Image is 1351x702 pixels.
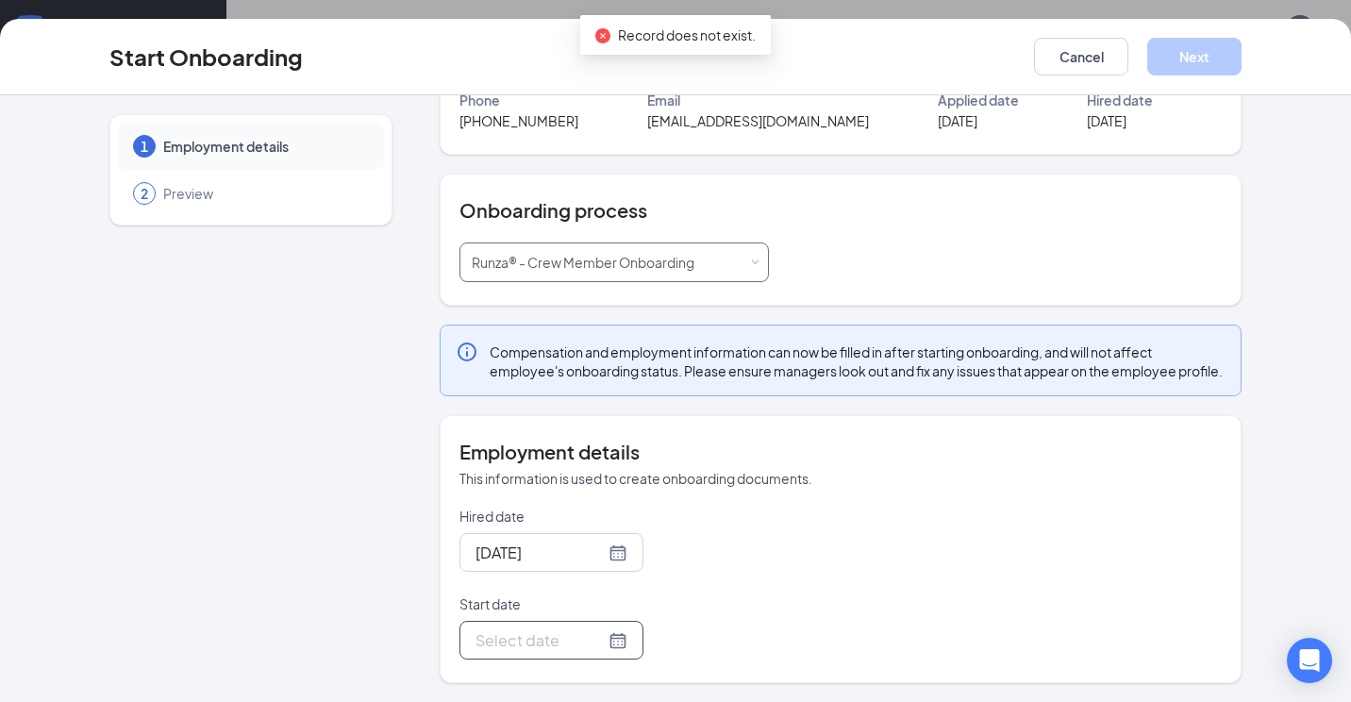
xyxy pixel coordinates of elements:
[938,110,977,131] span: [DATE]
[163,137,365,156] span: Employment details
[459,439,1222,465] h4: Employment details
[647,110,869,131] span: [EMAIL_ADDRESS][DOMAIN_NAME]
[1087,110,1126,131] span: [DATE]
[459,469,1222,488] p: This information is used to create onboarding documents.
[459,507,769,526] p: Hired date
[1147,38,1242,75] button: Next
[163,184,365,203] span: Preview
[459,90,500,110] span: Phone
[647,90,680,110] span: Email
[459,197,1222,224] h4: Onboarding process
[141,137,148,156] span: 1
[475,628,605,652] input: Select date
[459,594,769,613] p: Start date
[472,243,708,281] div: [object Object]
[618,26,756,43] span: Record does not exist.
[141,184,148,203] span: 2
[472,254,694,271] span: Runza® - Crew Member Onboarding
[109,41,303,73] h3: Start Onboarding
[475,541,605,564] input: Sep 15, 2025
[459,110,578,131] span: [PHONE_NUMBER]
[490,343,1226,380] span: Compensation and employment information can now be filled in after starting onboarding, and will ...
[456,341,478,363] svg: Info
[1087,90,1153,110] span: Hired date
[595,28,610,43] span: close-circle
[1287,638,1332,683] div: Open Intercom Messenger
[1034,38,1128,75] button: Cancel
[938,90,1019,110] span: Applied date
